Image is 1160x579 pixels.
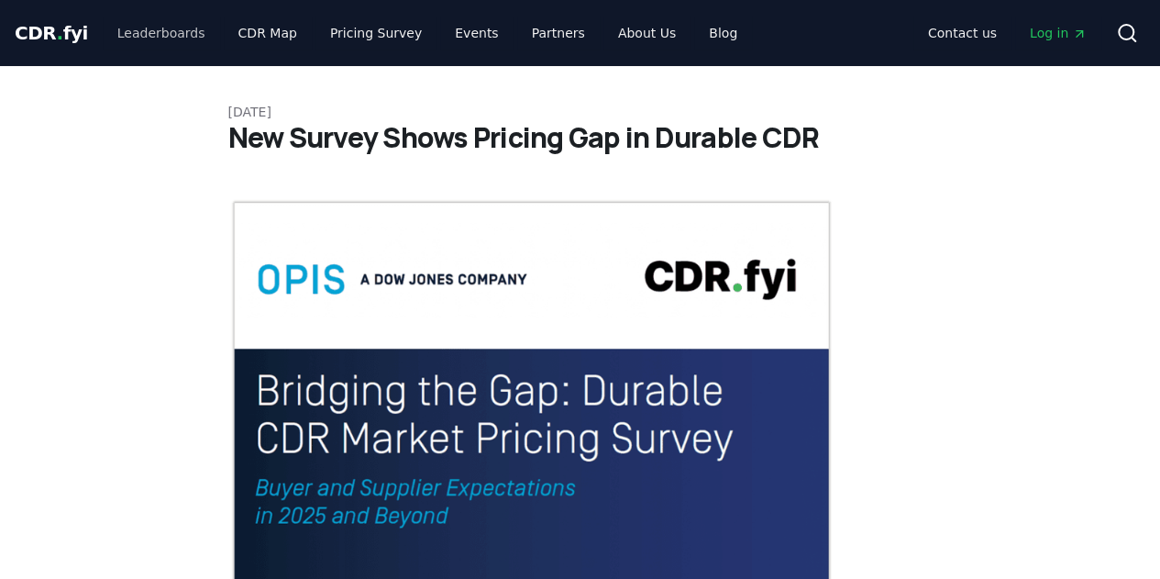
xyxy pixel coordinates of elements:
[1030,24,1087,42] span: Log in
[228,121,933,154] h1: New Survey Shows Pricing Gap in Durable CDR
[913,17,1011,50] a: Contact us
[517,17,600,50] a: Partners
[440,17,513,50] a: Events
[315,17,436,50] a: Pricing Survey
[15,22,88,44] span: CDR fyi
[224,17,312,50] a: CDR Map
[228,103,933,121] p: [DATE]
[57,22,63,44] span: .
[1015,17,1101,50] a: Log in
[15,20,88,46] a: CDR.fyi
[603,17,690,50] a: About Us
[103,17,752,50] nav: Main
[103,17,220,50] a: Leaderboards
[913,17,1101,50] nav: Main
[694,17,752,50] a: Blog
